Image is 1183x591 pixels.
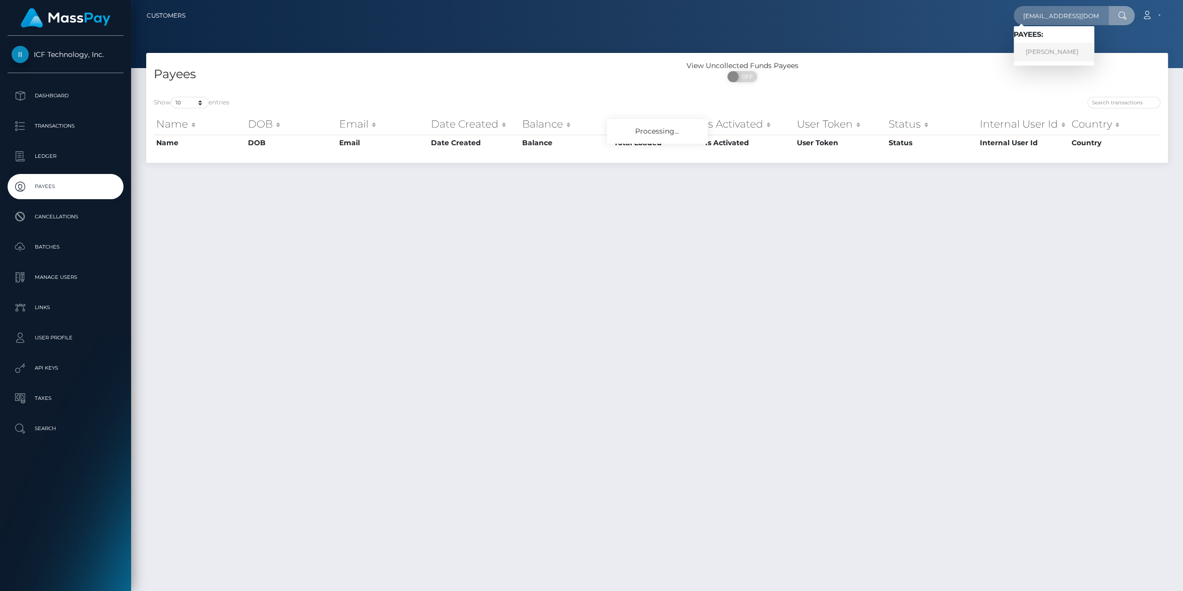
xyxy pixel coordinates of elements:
a: Cancellations [8,204,123,229]
th: Balance [520,114,611,134]
p: Batches [12,240,119,255]
th: Date Created [428,135,520,151]
p: Search [12,421,119,436]
th: Name [154,114,245,134]
p: Transactions [12,119,119,134]
p: Cancellations [12,209,119,224]
th: Email [337,114,428,134]
p: Ledger [12,149,119,164]
img: MassPay Logo [21,8,110,28]
p: Dashboard [12,88,119,103]
img: ICF Technology, Inc. [12,46,29,63]
a: Dashboard [8,83,123,108]
a: Payees [8,174,123,199]
input: Search transactions [1087,97,1160,108]
p: Taxes [12,391,119,406]
a: Customers [147,5,185,26]
th: Email [337,135,428,151]
a: Search [8,416,123,441]
th: Country [1069,135,1160,151]
a: [PERSON_NAME] [1014,43,1094,62]
th: Internal User Id [977,135,1069,151]
a: Manage Users [8,265,123,290]
th: Is Activated [703,135,794,151]
th: User Token [794,135,886,151]
th: Date Created [428,114,520,134]
a: Ledger [8,144,123,169]
label: Show entries [154,97,229,108]
a: Links [8,295,123,320]
h6: Payees: [1014,30,1094,39]
th: Is Activated [703,114,794,134]
p: Links [12,300,119,315]
span: ICF Technology, Inc. [8,50,123,59]
th: DOB [245,114,337,134]
a: Taxes [8,386,123,411]
th: DOB [245,135,337,151]
a: User Profile [8,325,123,350]
select: Showentries [171,97,209,108]
p: API Keys [12,361,119,376]
div: View Uncollected Funds Payees [657,61,828,71]
th: Internal User Id [977,114,1069,134]
p: Manage Users [12,270,119,285]
th: Name [154,135,245,151]
th: Balance [520,135,611,151]
input: Search... [1014,6,1108,25]
span: OFF [733,71,758,82]
th: Status [886,135,977,151]
th: Total Loaded [611,114,703,134]
p: User Profile [12,330,119,345]
h4: Payees [154,66,650,83]
th: Country [1069,114,1160,134]
a: Batches [8,234,123,260]
a: API Keys [8,356,123,381]
p: Payees [12,179,119,194]
th: Status [886,114,977,134]
a: Transactions [8,113,123,139]
th: User Token [794,114,886,134]
div: Processing... [607,119,708,144]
